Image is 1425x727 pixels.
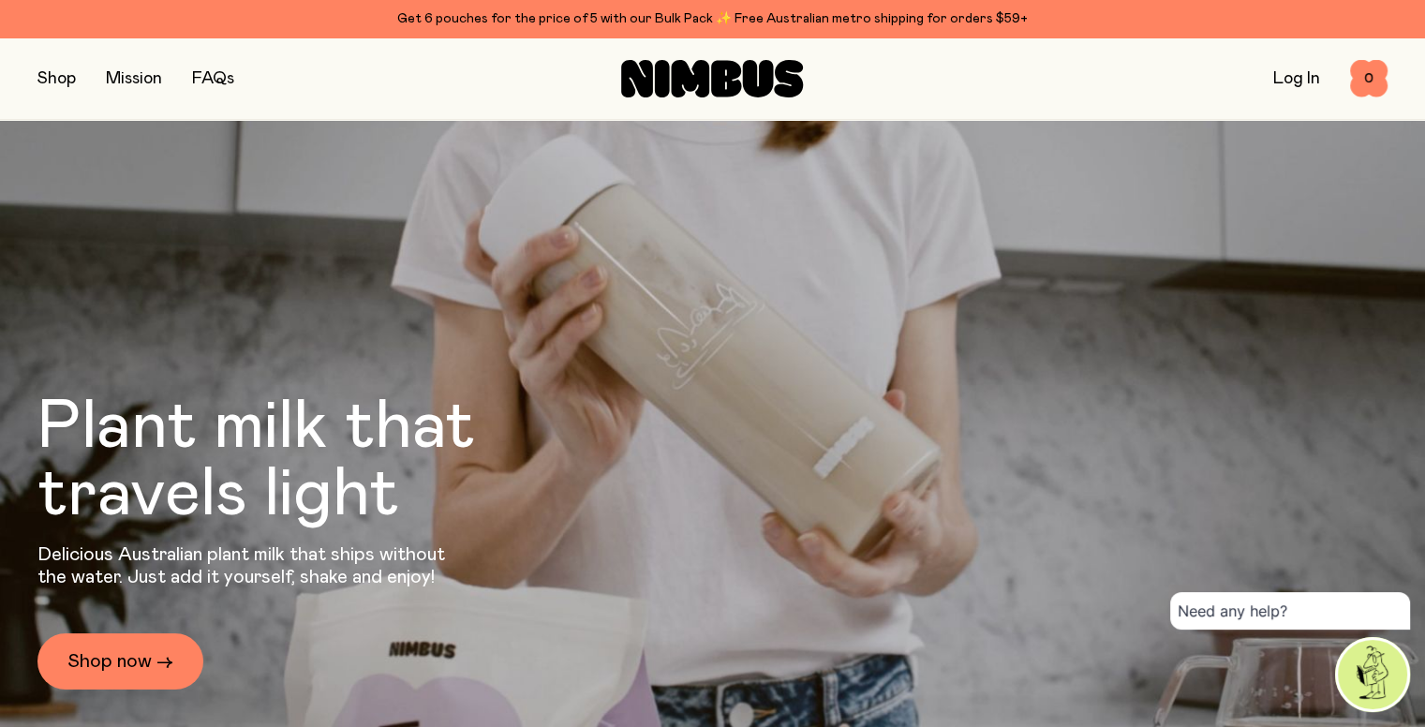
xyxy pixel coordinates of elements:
img: agent [1338,640,1407,709]
a: Log In [1273,70,1320,87]
button: 0 [1350,60,1388,97]
a: Shop now → [37,633,203,690]
a: FAQs [192,70,234,87]
a: Mission [106,70,162,87]
div: Get 6 pouches for the price of 5 with our Bulk Pack ✨ Free Australian metro shipping for orders $59+ [37,7,1388,30]
p: Delicious Australian plant milk that ships without the water. Just add it yourself, shake and enjoy! [37,543,457,588]
div: Need any help? [1170,592,1410,630]
h1: Plant milk that travels light [37,393,577,528]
